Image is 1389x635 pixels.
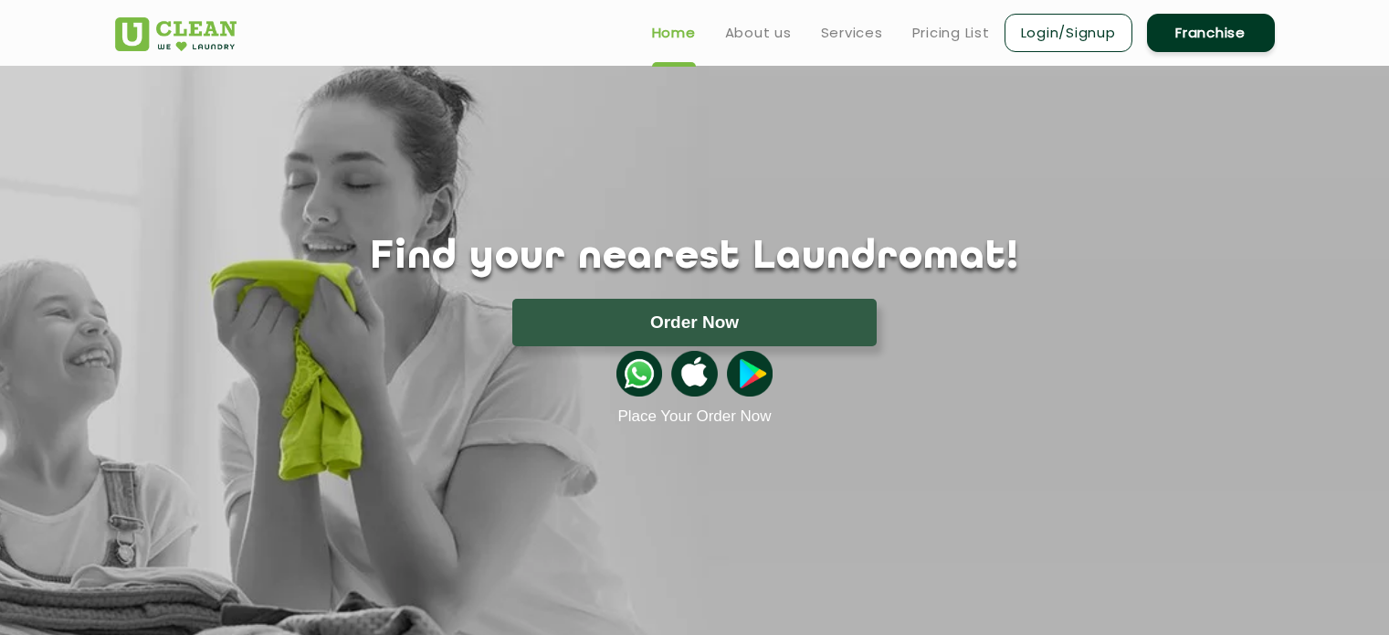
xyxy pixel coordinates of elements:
a: Services [821,22,883,44]
a: About us [725,22,792,44]
a: Place Your Order Now [617,407,771,426]
img: playstoreicon.png [727,351,773,397]
img: UClean Laundry and Dry Cleaning [115,17,237,51]
button: Order Now [512,299,877,346]
img: whatsappicon.png [616,351,662,397]
a: Home [652,22,696,44]
a: Pricing List [912,22,990,44]
h1: Find your nearest Laundromat! [101,235,1289,280]
a: Franchise [1147,14,1275,52]
a: Login/Signup [1005,14,1132,52]
img: apple-icon.png [671,351,717,397]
